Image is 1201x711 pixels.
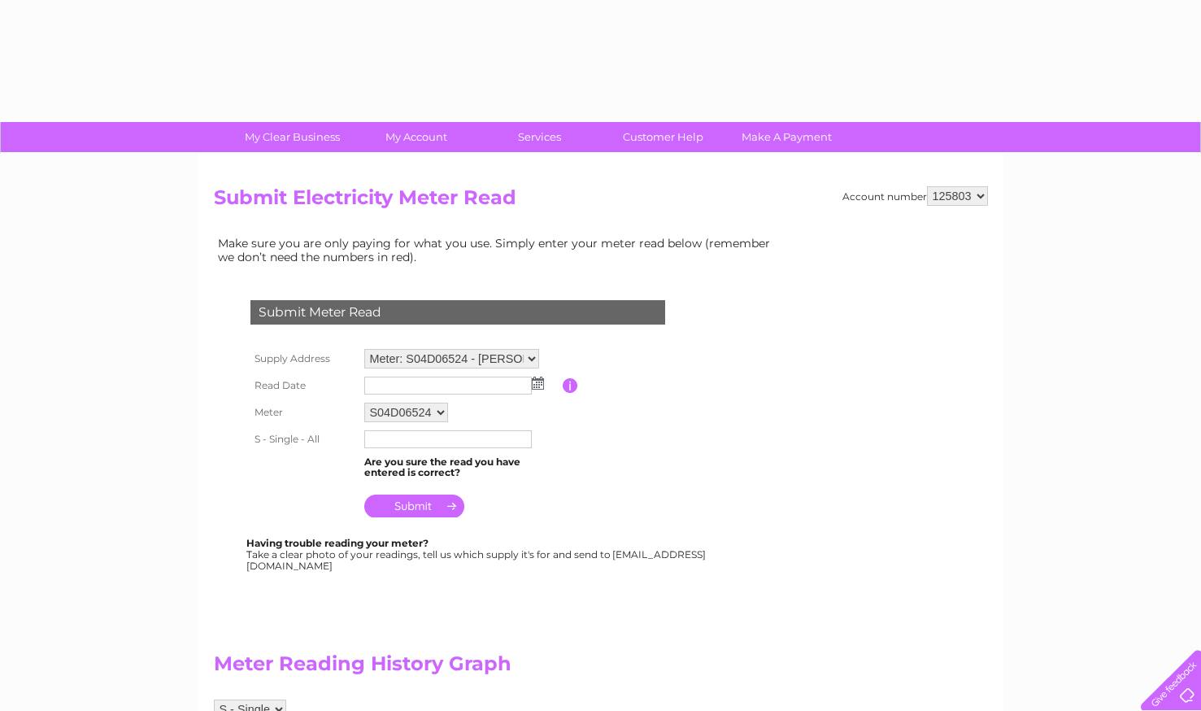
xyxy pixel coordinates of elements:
a: My Clear Business [225,122,359,152]
h2: Submit Electricity Meter Read [214,186,988,217]
img: ... [532,377,544,390]
input: Submit [364,495,464,517]
a: Customer Help [596,122,730,152]
td: Make sure you are only paying for what you use. Simply enter your meter read below (remember we d... [214,233,783,267]
div: Submit Meter Read [250,300,665,325]
div: Account number [842,186,988,206]
b: Having trouble reading your meter? [246,537,429,549]
th: Read Date [246,373,360,399]
a: Services [472,122,607,152]
div: Take a clear photo of your readings, tell us which supply it's for and send to [EMAIL_ADDRESS][DO... [246,538,708,571]
h2: Meter Reading History Graph [214,652,783,683]
th: S - Single - All [246,426,360,452]
a: My Account [349,122,483,152]
td: Are you sure the read you have entered is correct? [360,452,563,483]
a: Make A Payment [720,122,854,152]
th: Supply Address [246,345,360,373]
input: Information [563,378,578,393]
th: Meter [246,399,360,426]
